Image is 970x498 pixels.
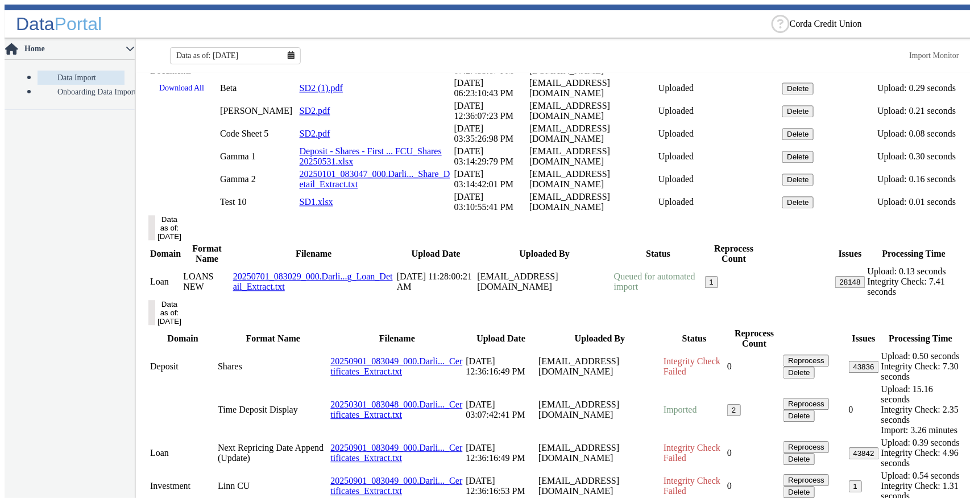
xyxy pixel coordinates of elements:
[300,169,450,189] a: 20250101_083047_000.Darli..._Share_Detail_Extract.txt
[658,106,694,116] span: Uploaded
[727,351,782,382] td: 0
[664,443,720,463] span: Integrity Check Failed
[454,123,528,145] td: [DATE] 03:35:26:98 PM
[300,106,330,116] a: SD2.pdf
[233,243,395,265] th: Filename
[881,328,961,349] th: Processing Time
[217,384,329,436] td: Time Deposit Display
[148,242,962,299] table: History
[148,300,155,325] button: Data as of: [DATE]
[877,151,960,162] div: Upload: 0.30 seconds
[658,83,694,93] span: Uploaded
[849,361,879,373] button: 43836
[613,243,703,265] th: Status
[330,356,462,376] a: 20250901_083049_000.Darli..._Certificates_Extract.txt
[454,168,528,190] td: [DATE] 03:14:42:01 PM
[55,14,102,34] span: Portal
[877,106,960,116] div: Upload: 0.21 seconds
[790,19,960,29] ng-select: Corda Credit Union
[529,100,657,122] td: [EMAIL_ADDRESS][DOMAIN_NAME]
[538,384,662,436] td: [EMAIL_ADDRESS][DOMAIN_NAME]
[38,85,125,99] a: Onboarding Data Import
[881,448,960,468] div: Integrity Check: 4.96 seconds
[454,77,528,99] td: [DATE] 06:23:10:43 PM
[727,437,782,469] td: 0
[782,128,814,140] button: Delete
[465,328,537,349] th: Upload Date
[157,215,181,241] div: Data as of: [DATE]
[881,351,960,361] div: Upload: 0.50 seconds
[330,400,462,419] a: 20250301_083048_000.Darli..._Certificates_Extract.txt
[529,146,657,167] td: [EMAIL_ADDRESS][DOMAIN_NAME]
[454,146,528,167] td: [DATE] 03:14:29:79 PM
[835,276,865,288] button: 28148
[465,384,537,436] td: [DATE] 03:07:42:41 PM
[784,486,815,498] button: Delete
[784,355,829,367] button: Reprocess
[727,404,740,416] button: 2
[614,271,695,291] span: Queued for automated import
[658,151,694,161] span: Uploaded
[219,77,298,99] td: Beta
[782,151,814,163] button: Delete
[664,356,720,376] span: Integrity Check Failed
[330,476,462,496] a: 20250901_083049_000.Darli..._Certificates_Extract.txt
[835,243,866,265] th: Issues
[664,476,720,496] span: Integrity Check Failed
[784,410,815,422] button: Delete
[782,83,814,94] button: Delete
[867,243,961,265] th: Processing Time
[881,425,960,435] div: Import: 3.26 minutes
[183,266,231,298] td: LOANS NEW
[5,39,135,60] p-accordion-header: Home
[176,51,238,60] span: Data as of: [DATE]
[881,438,960,448] div: Upload: 0.39 seconds
[300,83,343,93] a: SD2 (1).pdf
[148,215,155,240] button: Data as of: [DATE]
[217,328,329,349] th: Format Name
[881,384,960,405] div: Upload: 15.16 seconds
[529,168,657,190] td: [EMAIL_ADDRESS][DOMAIN_NAME]
[877,174,960,184] div: Upload: 0.16 seconds
[219,191,298,213] td: Test 10
[477,243,612,265] th: Uploaded By
[454,191,528,213] td: [DATE] 03:10:55:41 PM
[233,271,393,291] a: 20250701_083029_000.Darli...g_Loan_Detail_Extract.txt
[150,79,213,97] a: Download All
[784,398,829,410] button: Reprocess
[330,328,464,349] th: Filename
[5,60,135,109] p-accordion-content: Home
[877,83,960,93] div: Upload: 0.29 seconds
[217,437,329,469] td: Next Repricing Date Append (Update)
[219,100,298,122] td: [PERSON_NAME]
[868,266,960,277] div: Upload: 0.13 seconds
[663,328,726,349] th: Status
[658,197,694,207] span: Uploaded
[658,129,694,138] span: Uploaded
[38,71,125,85] a: Data Import
[300,146,442,166] a: Deposit - Shares - First ... FCU_Shares 20250531.xlsx
[538,351,662,382] td: [EMAIL_ADDRESS][DOMAIN_NAME]
[877,129,960,139] div: Upload: 0.08 seconds
[183,243,231,265] th: Format Name
[396,243,476,265] th: Upload Date
[782,174,814,186] button: Delete
[772,15,790,33] div: Help
[330,443,462,463] a: 20250901_083049_000.Darli..._Certificates_Extract.txt
[150,328,216,349] th: Domain
[150,437,216,469] td: Loan
[150,266,181,298] td: Loan
[782,196,814,208] button: Delete
[704,243,764,265] th: Reprocess Count
[477,266,612,298] td: [EMAIL_ADDRESS][DOMAIN_NAME]
[784,474,829,486] button: Reprocess
[529,191,657,213] td: [EMAIL_ADDRESS][DOMAIN_NAME]
[454,100,528,122] td: [DATE] 12:36:07:23 PM
[465,437,537,469] td: [DATE] 12:36:16:49 PM
[849,480,862,492] button: 1
[784,453,815,465] button: Delete
[910,51,960,60] a: This is available for Darling Employees only
[664,405,697,414] span: Imported
[782,105,814,117] button: Delete
[529,123,657,145] td: [EMAIL_ADDRESS][DOMAIN_NAME]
